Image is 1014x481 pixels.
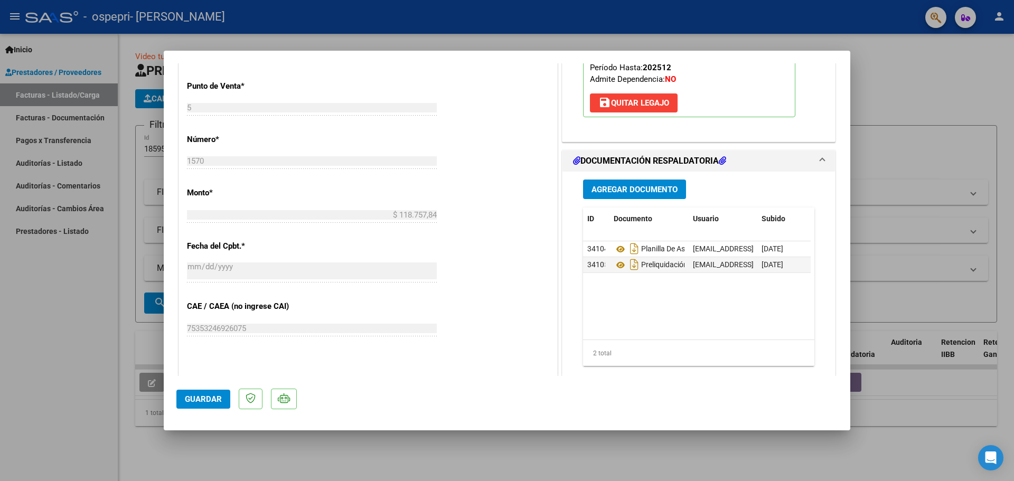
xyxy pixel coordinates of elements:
[176,390,230,409] button: Guardar
[762,244,783,253] span: [DATE]
[591,185,678,194] span: Agregar Documento
[693,244,872,253] span: [EMAIL_ADDRESS][DOMAIN_NAME] - [PERSON_NAME]
[185,394,222,404] span: Guardar
[693,260,872,269] span: [EMAIL_ADDRESS][DOMAIN_NAME] - [PERSON_NAME]
[590,93,678,112] button: Quitar Legajo
[187,187,296,199] p: Monto
[693,214,719,223] span: Usuario
[762,214,785,223] span: Subido
[187,240,296,252] p: Fecha del Cpbt.
[598,98,669,108] span: Quitar Legajo
[614,261,711,269] span: Preliquidación [DATE]
[978,445,1003,470] div: Open Intercom Messenger
[643,63,671,72] strong: 202512
[573,155,726,167] h1: DOCUMENTACIÓN RESPALDATORIA
[587,260,608,269] span: 34105
[583,180,686,199] button: Agregar Documento
[590,28,750,84] span: CUIL: Nombre y Apellido: Período Desde: Período Hasta: Admite Dependencia:
[598,96,611,109] mat-icon: save
[187,134,296,146] p: Número
[627,240,641,257] i: Descargar documento
[627,256,641,273] i: Descargar documento
[757,208,810,230] datatable-header-cell: Subido
[614,245,754,253] span: Planilla De Asistencia Agosto 2025
[187,80,296,92] p: Punto de Venta
[583,340,814,366] div: 2 total
[609,208,689,230] datatable-header-cell: Documento
[587,214,594,223] span: ID
[587,244,608,253] span: 34104
[614,214,652,223] span: Documento
[665,74,676,84] strong: NO
[583,208,609,230] datatable-header-cell: ID
[762,260,783,269] span: [DATE]
[689,208,757,230] datatable-header-cell: Usuario
[187,300,296,313] p: CAE / CAEA (no ingrese CAI)
[562,150,835,172] mat-expansion-panel-header: DOCUMENTACIÓN RESPALDATORIA
[810,208,863,230] datatable-header-cell: Acción
[562,172,835,391] div: DOCUMENTACIÓN RESPALDATORIA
